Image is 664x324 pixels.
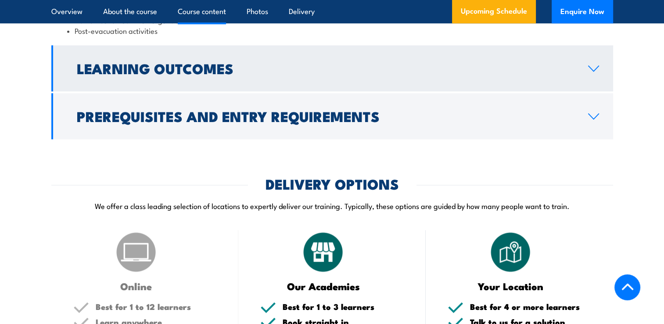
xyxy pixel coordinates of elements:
[448,281,574,291] h3: Your Location
[67,25,597,36] li: Post-evacuation activities
[96,302,217,311] h5: Best for 1 to 12 learners
[51,45,613,91] a: Learning Outcomes
[260,281,386,291] h3: Our Academies
[283,302,404,311] h5: Best for 1 to 3 learners
[77,62,574,74] h2: Learning Outcomes
[77,110,574,122] h2: Prerequisites and Entry Requirements
[73,281,199,291] h3: Online
[51,201,613,211] p: We offer a class leading selection of locations to expertly deliver our training. Typically, thes...
[470,302,591,311] h5: Best for 4 or more learners
[266,177,399,190] h2: DELIVERY OPTIONS
[51,93,613,139] a: Prerequisites and Entry Requirements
